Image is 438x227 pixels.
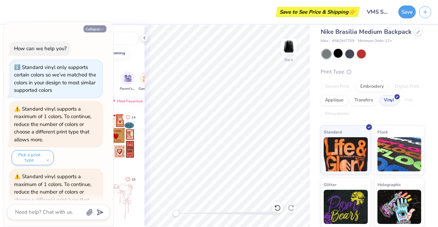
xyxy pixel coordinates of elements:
span: Standard [324,128,342,136]
button: Like [123,175,139,184]
img: Flock [377,137,422,171]
span: Flock [377,128,388,136]
div: Standard vinyl supports a maximum of 1 colors. To continue, reduce the number of colors or choose... [14,173,91,211]
img: Standard [324,137,368,171]
div: Back [284,57,293,63]
span: Nike Brasilia Medium Backpack [321,28,412,36]
img: Holographic [377,190,422,224]
div: Transfers [350,95,377,105]
button: Collapse [83,25,106,32]
div: Screen Print [321,82,354,92]
span: # NKDH7709 [332,38,355,44]
input: Untitled Design [361,5,395,19]
div: Save to See Price & Shipping [278,7,358,17]
button: Save [398,5,416,18]
div: Applique [321,95,348,105]
button: filter button [120,71,136,91]
span: Parent's Weekend [120,86,136,91]
button: filter button [139,71,154,91]
div: Print Type [321,68,424,76]
img: Back [282,40,296,53]
span: Holographic [377,181,401,188]
div: Embroidery [356,82,388,92]
div: Digital Print [390,82,424,92]
span: Nike [321,38,328,44]
div: Standard vinyl supports a maximum of 1 colors. To continue, reduce the number of colors or choose... [14,105,91,143]
div: Foil [401,95,417,105]
div: filter for Parent's Weekend [120,71,136,91]
span: 👉 [348,8,356,16]
div: Vinyl [379,95,399,105]
span: Glitter [324,181,337,188]
span: Minimum Order: 12 + [358,38,392,44]
div: Standard vinyl only supports certain colors so we’ve matched the colors in your design to most si... [14,64,96,94]
div: How can we help you? [14,45,67,52]
button: Like [123,113,139,122]
span: Game Day [139,86,154,91]
span: 15 [131,178,136,181]
span: 14 [131,116,136,119]
div: Most Favorited [107,97,146,105]
button: Pick a print type [12,150,54,165]
div: Accessibility label [172,210,179,217]
img: Parent's Weekend Image [124,74,132,82]
div: Rhinestones [321,109,354,119]
img: Game Day Image [143,74,151,82]
div: filter for Game Day [139,71,154,91]
img: Glitter [324,190,368,224]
